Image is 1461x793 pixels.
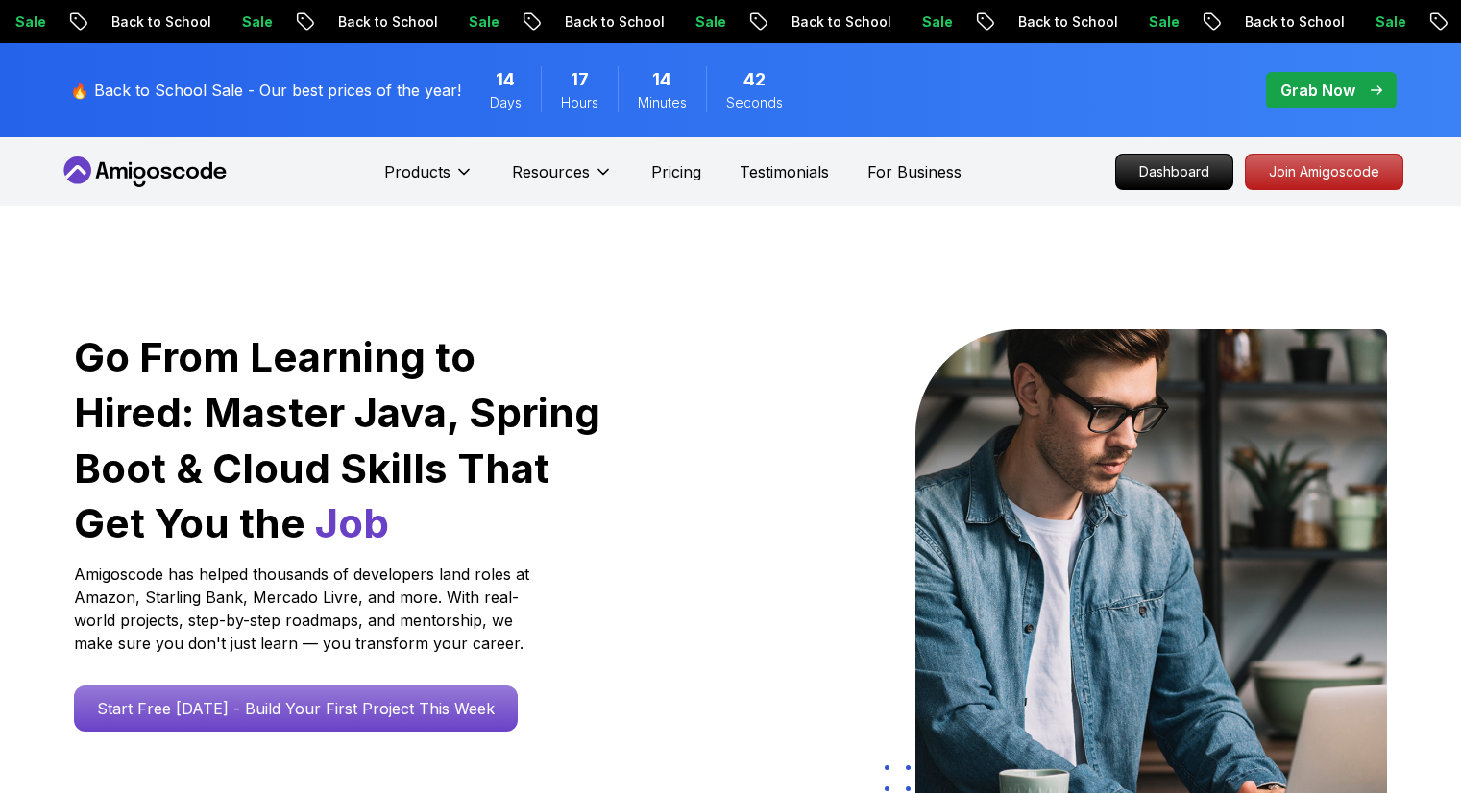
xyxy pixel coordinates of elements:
a: For Business [867,160,962,183]
span: Minutes [638,93,687,112]
span: 17 Hours [571,66,589,93]
span: Seconds [726,93,783,112]
button: Products [384,160,474,199]
p: Grab Now [1280,79,1355,102]
h1: Go From Learning to Hired: Master Java, Spring Boot & Cloud Skills That Get You the [74,329,603,551]
p: Sale [1075,12,1136,32]
a: Testimonials [740,160,829,183]
p: Sale [621,12,683,32]
a: Pricing [651,160,701,183]
p: Sale [168,12,230,32]
span: Job [315,498,389,547]
p: Back to School [491,12,621,32]
span: Days [490,93,522,112]
p: Back to School [37,12,168,32]
p: Sale [848,12,910,32]
span: 14 Minutes [652,66,671,93]
p: Back to School [944,12,1075,32]
p: Sale [395,12,456,32]
p: 🔥 Back to School Sale - Our best prices of the year! [70,79,461,102]
p: Back to School [718,12,848,32]
p: Amigoscode has helped thousands of developers land roles at Amazon, Starling Bank, Mercado Livre,... [74,563,535,655]
p: Back to School [264,12,395,32]
p: Sale [1302,12,1363,32]
button: Resources [512,160,613,199]
span: Hours [561,93,598,112]
p: Resources [512,160,590,183]
a: Join Amigoscode [1245,154,1403,190]
p: Back to School [1171,12,1302,32]
span: 42 Seconds [743,66,766,93]
p: Products [384,160,450,183]
a: Start Free [DATE] - Build Your First Project This Week [74,685,518,732]
p: Join Amigoscode [1246,155,1402,189]
p: Dashboard [1116,155,1232,189]
a: Dashboard [1115,154,1233,190]
span: 14 Days [496,66,515,93]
